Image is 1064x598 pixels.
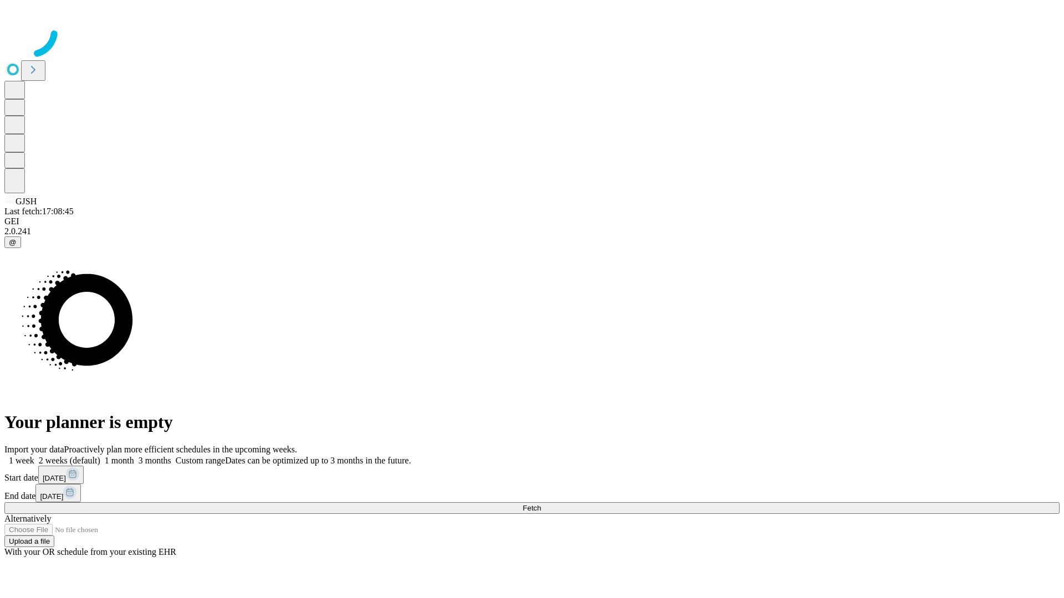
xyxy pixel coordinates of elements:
[4,445,64,454] span: Import your data
[4,547,176,556] span: With your OR schedule from your existing EHR
[9,456,34,465] span: 1 week
[4,226,1060,236] div: 2.0.241
[4,535,54,547] button: Upload a file
[4,466,1060,484] div: Start date
[39,456,100,465] span: 2 weeks (default)
[4,216,1060,226] div: GEI
[4,236,21,248] button: @
[64,445,297,454] span: Proactively plan more efficient schedules in the upcoming weeks.
[4,502,1060,514] button: Fetch
[105,456,134,465] span: 1 month
[43,474,66,482] span: [DATE]
[4,484,1060,502] div: End date
[9,238,17,246] span: @
[38,466,84,484] button: [DATE]
[4,207,74,216] span: Last fetch: 17:08:45
[523,504,541,512] span: Fetch
[40,492,63,501] span: [DATE]
[176,456,225,465] span: Custom range
[139,456,171,465] span: 3 months
[16,197,37,206] span: GJSH
[225,456,411,465] span: Dates can be optimized up to 3 months in the future.
[35,484,81,502] button: [DATE]
[4,514,51,523] span: Alternatively
[4,412,1060,432] h1: Your planner is empty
